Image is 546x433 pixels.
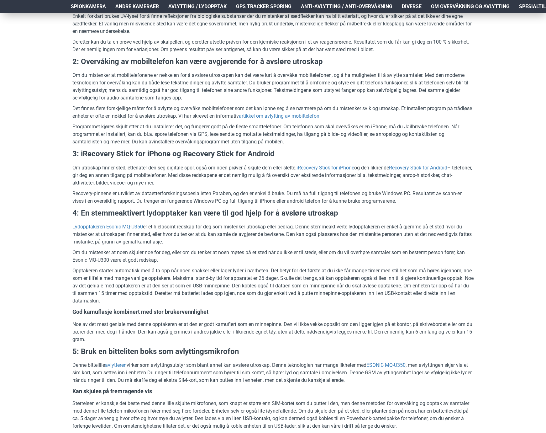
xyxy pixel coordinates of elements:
[168,3,227,10] span: Avlytting / Lydopptak
[72,149,474,159] h3: 3: iRecovery Stick for iPhone og Recovery Stick for Android
[72,361,474,384] p: Denne bittelille virker som avlyttingsutstyr som blant annet kan avsløre utroskap. Denne teknolog...
[72,346,474,357] h3: 5: Bruk en bitteliten boks som avlyttingsmikrofon
[72,223,143,231] a: Lydopptakeren Esonic MQ-U350
[72,123,474,146] p: Programmet kjøres skjult etter at du installerer det, og fungerer godt på de fleste smarttelefone...
[297,164,354,172] a: iRecovery Stick for iPhone
[72,56,474,67] h3: 2: Overvåking av mobiltelefon kan være avgjørende for å avsløre utroskap
[72,267,474,305] p: Opptakeren starter automatisk med å ta opp når noen snakker eller lager lyder i nærheten. Det bet...
[389,164,447,172] a: Recovery Stick for Android
[72,13,474,35] p: Enkelt forklart brukes UV-lyset for å finne refleksjoner fra biologiske substanser der du mistenk...
[115,3,159,10] span: Andre kameraer
[72,164,474,187] p: Om utroskap finner sted, etterlater den seg digitale spor, også om noen prøver å skjule dem eller...
[71,3,106,10] span: Spionkamera
[366,361,406,369] a: ESONIC MQ-U350
[72,105,474,120] p: Det finnes flere forskjellige måter for å avlytte og overvåke mobiltelefoner som det kan lønne se...
[72,72,474,102] p: Om du mistenker at mobiltelefonene er nøkkelen for å avsløre utroskapen kan det være lurt å overv...
[72,308,474,316] h4: God kamuflasje kombinert med stor brukervennlighet
[72,321,474,343] p: Noe av det mest geniale med denne opptakeren er at den er godt kamuflert som en minnepinne. Den v...
[105,361,127,369] a: avlytteren
[72,190,474,205] p: Recovery-pinnene er utviklet av dataetterforskningsspesialisten Paraben, og den er enkel å bruke....
[72,400,474,430] p: Størrelsen er kanskje det beste med denne lille skjulte mikrofonen, som knapt er større enn SIM-k...
[239,112,319,120] a: artikkel om avlytting av mobiltelefon
[431,3,510,10] span: Om overvåkning og avlytting
[72,387,474,395] h4: Kan skjules på fremragende vis
[72,208,474,219] h3: 4: En stemmeaktivert lydopptaker kan være til god hjelp for å avsløre utroskap
[72,223,474,246] p: er et hjelpsomt redskap for deg som mistenker utroskap eller bedrag. Denne stemmeaktiverte lydopp...
[72,38,474,53] p: Deretter kan du ta en prøve ved hjelp av skalpellen, og deretter utsette prøven for den kjemiske ...
[301,3,392,10] span: Anti-avlytting / Anti-overvåkning
[402,3,422,10] span: Diverse
[236,3,291,10] span: GPS Tracker Sporing
[72,249,474,264] p: Om du mistenker at noen skjuler noe for deg, eller om du tenker at noen møtes på et sted når du i...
